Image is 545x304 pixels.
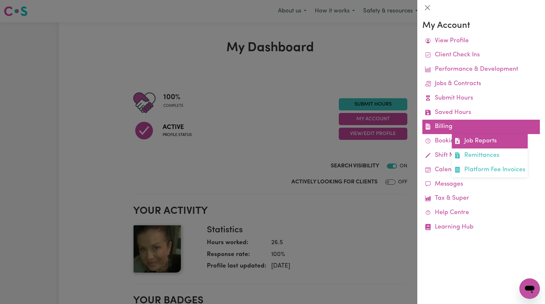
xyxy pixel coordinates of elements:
[422,148,540,163] a: Shift Notes
[422,220,540,235] a: Learning Hub
[452,163,528,177] a: Platform Fee Invoices
[422,77,540,91] a: Jobs & Contracts
[422,191,540,206] a: Tax & Super
[452,134,528,148] a: Job Reports
[422,34,540,48] a: View Profile
[422,62,540,77] a: Performance & Development
[422,120,540,134] a: BillingJob ReportsRemittancesPlatform Fee Invoices
[422,206,540,220] a: Help Centre
[422,134,540,148] a: Bookings
[452,148,528,163] a: Remittances
[422,163,540,177] a: Calendar
[422,3,433,13] button: Close
[422,106,540,120] a: Saved Hours
[422,48,540,62] a: Client Check Ins
[422,177,540,192] a: Messages
[422,20,540,31] h3: My Account
[519,278,540,299] iframe: Button to launch messaging window
[422,91,540,106] a: Submit Hours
